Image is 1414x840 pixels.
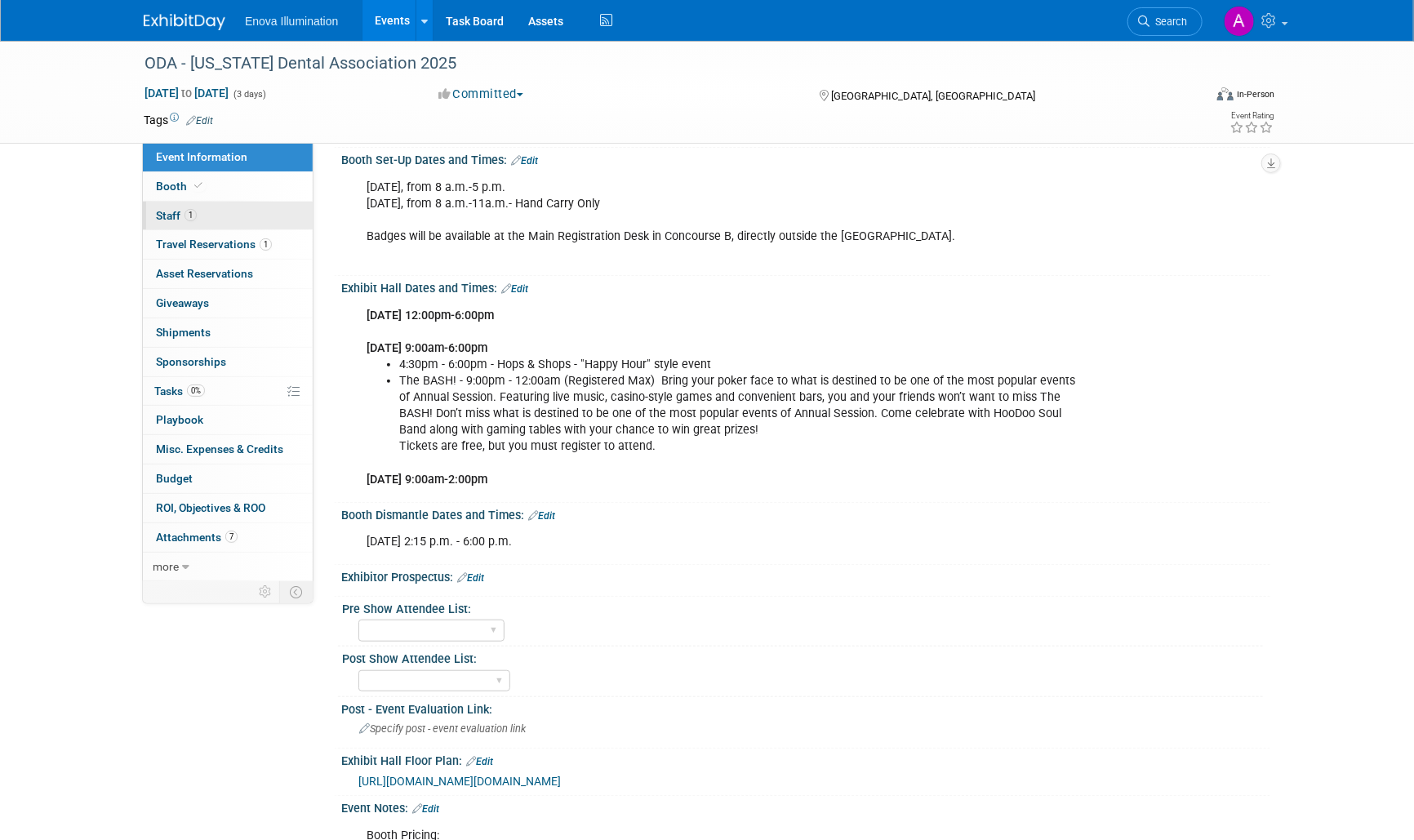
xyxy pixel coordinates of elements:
a: ROI, Objectives & ROO [143,494,313,522]
span: Sponsorships [156,355,226,368]
span: Budget [156,472,193,485]
span: Attachments [156,531,238,544]
span: 0% [187,384,205,397]
span: Shipments [156,326,211,339]
li: 4:30pm - 6:00pm - Hops & Shops - "Happy Hour" style event [399,357,1081,373]
span: [DATE] [DATE] [144,86,229,100]
button: Committed [433,86,530,103]
a: Edit [501,283,528,295]
span: 1 [185,209,197,221]
div: [DATE], from 8 a.m.-5 p.m. [DATE], from 8 a.m.-11a.m.- Hand Carry Only Badges will be available a... [355,171,1091,269]
a: Edit [511,155,538,167]
div: Booth Dismantle Dates and Times: [341,503,1270,524]
a: Edit [412,803,439,815]
td: Toggle Event Tabs [280,581,313,602]
div: Event Rating [1229,112,1274,120]
span: (3 days) [232,89,266,100]
a: Booth [143,172,313,201]
b: [DATE] 12:00pm-6:00pm [367,309,494,322]
span: Travel Reservations [156,238,272,251]
a: Event Information [143,143,313,171]
div: ODA - [US_STATE] Dental Association 2025 [139,49,1178,78]
div: Exhibit Hall Floor Plan: [341,749,1270,770]
li: The BASH! - 9:00pm - 12:00am (Registered Max) Bring your poker face to what is destined to be one... [399,373,1081,455]
span: more [153,560,179,573]
span: Enova Illumination [245,15,338,28]
span: ROI, Objectives & ROO [156,501,265,514]
span: Event Information [156,150,247,163]
span: Tasks [154,384,205,398]
span: to [179,87,194,100]
b: [DATE] 9:00am-6:00pm [367,341,487,355]
div: Exhibit Hall Dates and Times: [341,276,1270,297]
img: ExhibitDay [144,14,225,30]
a: Playbook [143,406,313,434]
a: Edit [466,756,493,767]
a: Shipments [143,318,313,347]
span: Staff [156,209,197,222]
div: Post Show Attendee List: [342,647,1263,667]
a: Misc. Expenses & Credits [143,435,313,464]
div: [DATE] 2:15 p.m. - 6:00 p.m. [355,526,1091,558]
td: Personalize Event Tab Strip [251,581,280,602]
a: Budget [143,464,313,493]
div: Event Format [1106,85,1274,109]
div: Post - Event Evaluation Link: [341,697,1270,718]
span: Asset Reservations [156,267,253,280]
td: Tags [144,112,213,128]
i: Booth reservation complete [194,181,202,190]
span: 7 [225,531,238,543]
span: Booth [156,180,206,193]
div: Event Notes: [341,796,1270,817]
span: Playbook [156,413,203,426]
a: Attachments7 [143,523,313,552]
div: Booth Set-Up Dates and Times: [341,148,1270,169]
a: Asset Reservations [143,260,313,288]
a: [URL][DOMAIN_NAME][DOMAIN_NAME] [358,775,561,788]
a: Search [1127,7,1203,36]
div: Exhibitor Prospectus: [341,565,1270,586]
span: Search [1149,16,1187,28]
div: Pre Show Attendee List: [342,597,1263,617]
b: [DATE] 9:00am-2:00pm [367,473,487,487]
a: Edit [186,115,213,127]
span: 1 [260,238,272,251]
div: In-Person [1236,88,1274,100]
img: Abby Nelson [1224,6,1255,37]
a: Travel Reservations1 [143,230,313,259]
a: Sponsorships [143,348,313,376]
span: Misc. Expenses & Credits [156,442,283,456]
span: Giveaways [156,296,209,309]
span: Specify post - event evaluation link [359,722,526,735]
span: [GEOGRAPHIC_DATA], [GEOGRAPHIC_DATA] [831,90,1035,102]
a: Giveaways [143,289,313,318]
a: Tasks0% [143,377,313,406]
a: Edit [528,510,555,522]
a: more [143,553,313,581]
a: Edit [457,572,484,584]
a: Staff1 [143,202,313,230]
img: Format-Inperson.png [1217,87,1234,100]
